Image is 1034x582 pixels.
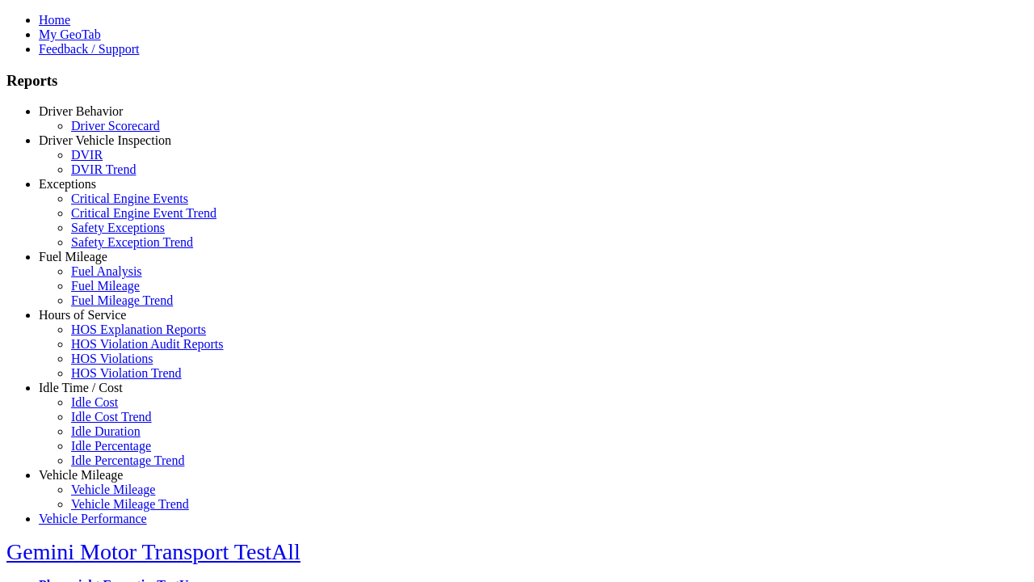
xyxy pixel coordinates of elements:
[71,410,152,424] a: Idle Cost Trend
[6,539,301,564] a: Gemini Motor Transport TestAll
[71,323,206,336] a: HOS Explanation Reports
[39,250,107,264] a: Fuel Mileage
[39,13,70,27] a: Home
[39,42,139,56] a: Feedback / Support
[39,512,147,525] a: Vehicle Performance
[71,148,103,162] a: DVIR
[71,279,140,293] a: Fuel Mileage
[71,483,155,496] a: Vehicle Mileage
[71,206,216,220] a: Critical Engine Event Trend
[71,424,141,438] a: Idle Duration
[71,119,160,133] a: Driver Scorecard
[39,381,123,394] a: Idle Time / Cost
[71,352,153,365] a: HOS Violations
[71,162,136,176] a: DVIR Trend
[71,497,189,511] a: Vehicle Mileage Trend
[39,177,96,191] a: Exceptions
[71,439,151,453] a: Idle Percentage
[71,264,142,278] a: Fuel Analysis
[71,293,173,307] a: Fuel Mileage Trend
[6,72,1028,90] h3: Reports
[71,395,118,409] a: Idle Cost
[39,27,101,41] a: My GeoTab
[71,366,182,380] a: HOS Violation Trend
[39,133,171,147] a: Driver Vehicle Inspection
[71,453,184,467] a: Idle Percentage Trend
[39,308,126,322] a: Hours of Service
[39,468,123,482] a: Vehicle Mileage
[71,221,165,234] a: Safety Exceptions
[71,192,188,205] a: Critical Engine Events
[71,337,224,351] a: HOS Violation Audit Reports
[71,235,193,249] a: Safety Exception Trend
[39,104,123,118] a: Driver Behavior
